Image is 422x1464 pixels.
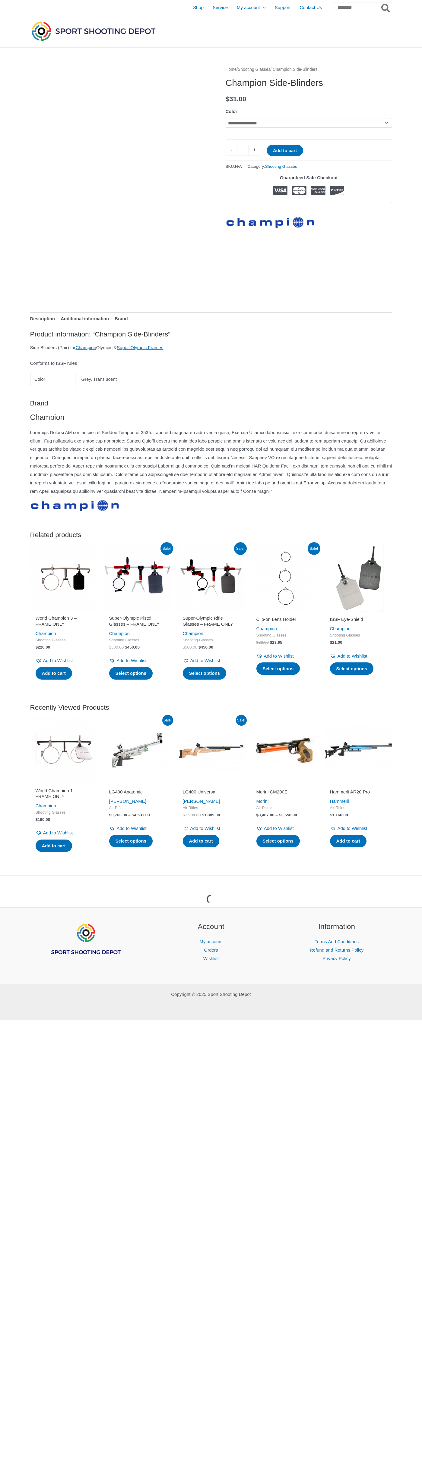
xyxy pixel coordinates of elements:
[202,813,220,817] bdi: 1,889.00
[30,717,98,784] img: WORLD CHAMPION 1
[199,939,223,944] a: My account
[183,789,240,795] h2: LG400 Universal
[226,109,237,114] label: Color
[247,163,297,170] span: Category:
[251,544,319,612] img: Clip-on Lens Holder
[30,703,392,712] h2: Recently Viewed Products
[109,656,147,665] a: Add to Wishlist
[109,645,112,649] span: $
[380,2,392,13] button: Search
[330,799,349,804] a: Hämmerli
[30,359,392,368] p: Conforms to ISSF rules
[183,656,220,665] a: Add to Wishlist
[330,662,374,675] a: Select options for “ISSF Eye-Shield”
[226,163,242,170] span: SKU:
[330,640,332,645] span: $
[238,67,270,72] a: Shooting Glasses
[30,312,55,325] a: Description
[183,789,240,797] a: LG400 Universal
[256,824,294,833] a: Add to Wishlist
[226,66,392,74] nav: Breadcrumb
[256,640,259,645] span: $
[226,77,392,88] h1: Champion Side-Blinders
[330,616,387,624] a: ISSF Eye-Shield
[226,145,237,155] a: -
[256,616,313,622] h2: Clip-on Lens Holder
[117,345,163,350] a: Super-Olympic Frames
[183,824,220,833] a: Add to Wishlist
[36,615,92,627] h2: World Champion 3 – FRAME ONLY
[36,840,72,852] a: Add to cart: “World Champion 1 - FRAME ONLY”
[264,826,294,831] span: Add to Wishlist
[235,164,242,169] span: N/A
[36,638,92,643] span: Shooting Glasses
[117,826,147,831] span: Add to Wishlist
[330,633,387,638] span: Shooting Glasses
[115,312,128,325] a: Brand
[109,789,166,795] h2: LG400 Anatomic
[267,145,303,156] button: Add to cart
[279,813,297,817] bdi: 3,550.00
[325,717,392,784] img: Hämmerli AR20 Pro
[275,813,278,817] span: –
[109,645,124,649] bdi: 500.00
[109,615,166,627] h2: Super-Olympic Pistol Glasses – FRAME ONLY
[30,501,121,506] a: Champion
[226,67,237,72] a: Home
[281,921,392,962] aside: Footer Widget 3
[264,653,294,658] span: Add to Wishlist
[36,667,72,680] a: Add to cart: “World Champion 3 - FRAME ONLY”
[256,626,277,631] a: Champion
[104,717,171,784] img: LG400 Anatomic
[36,829,73,837] a: Add to Wishlist
[315,939,359,944] a: Terms And Conditions
[125,645,127,649] span: $
[256,799,269,804] a: Morini
[109,638,166,643] span: Shooting Glasses
[256,789,313,797] a: Morini CM200EI
[330,813,332,817] span: $
[30,990,392,999] p: Copyright © 2025 Sport Shooting Depot
[338,653,367,658] span: Add to Wishlist
[190,658,220,663] span: Add to Wishlist
[198,645,201,649] span: $
[183,806,240,811] span: Air Rifles
[256,813,274,817] bdi: 3,487.00
[183,615,240,629] a: Super-Olympic Rifle Glasses – FRAME ONLY
[236,715,247,726] span: Sale!
[109,835,153,847] a: Select options for “LG400 Anatomic”
[30,343,392,352] p: Side Blinders (Pair) for Olympic &
[30,544,98,612] img: World Champion 3
[36,645,50,649] bdi: 220.00
[183,615,240,627] h2: Super-Olympic Rifle Glasses – FRAME ONLY
[125,645,140,649] bdi: 450.00
[330,824,367,833] a: Add to Wishlist
[109,631,130,636] a: Champion
[36,817,50,822] bdi: 190.00
[61,312,109,325] a: Additional information
[330,835,366,847] a: Add to cart: “Hammerli AR20 Pro”
[330,789,387,797] a: Hammerli AR20 Pro
[330,652,367,660] a: Add to Wishlist
[30,921,141,970] aside: Footer Widget 1
[278,174,340,182] legend: Guaranteed Safe Checkout
[249,145,260,155] a: +
[36,645,38,649] span: $
[183,813,185,817] span: $
[330,626,351,631] a: Champion
[198,645,213,649] bdi: 450.00
[256,652,294,660] a: Add to Wishlist
[270,640,272,645] span: $
[109,806,166,811] span: Air Rifles
[30,530,392,539] h2: Related products
[330,640,342,645] bdi: 21.00
[330,789,387,795] h2: Hammerli AR20 Pro
[81,376,386,383] p: Grey, Translucent
[256,662,300,675] a: Select options for “Clip-on Lens Holder”
[190,826,220,831] span: Add to Wishlist
[132,813,134,817] span: $
[109,789,166,797] a: LG400 Anatomic
[256,633,313,638] span: Shooting Glasses
[183,645,185,649] span: $
[183,835,219,847] a: Add to cart: “LG400 Universal”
